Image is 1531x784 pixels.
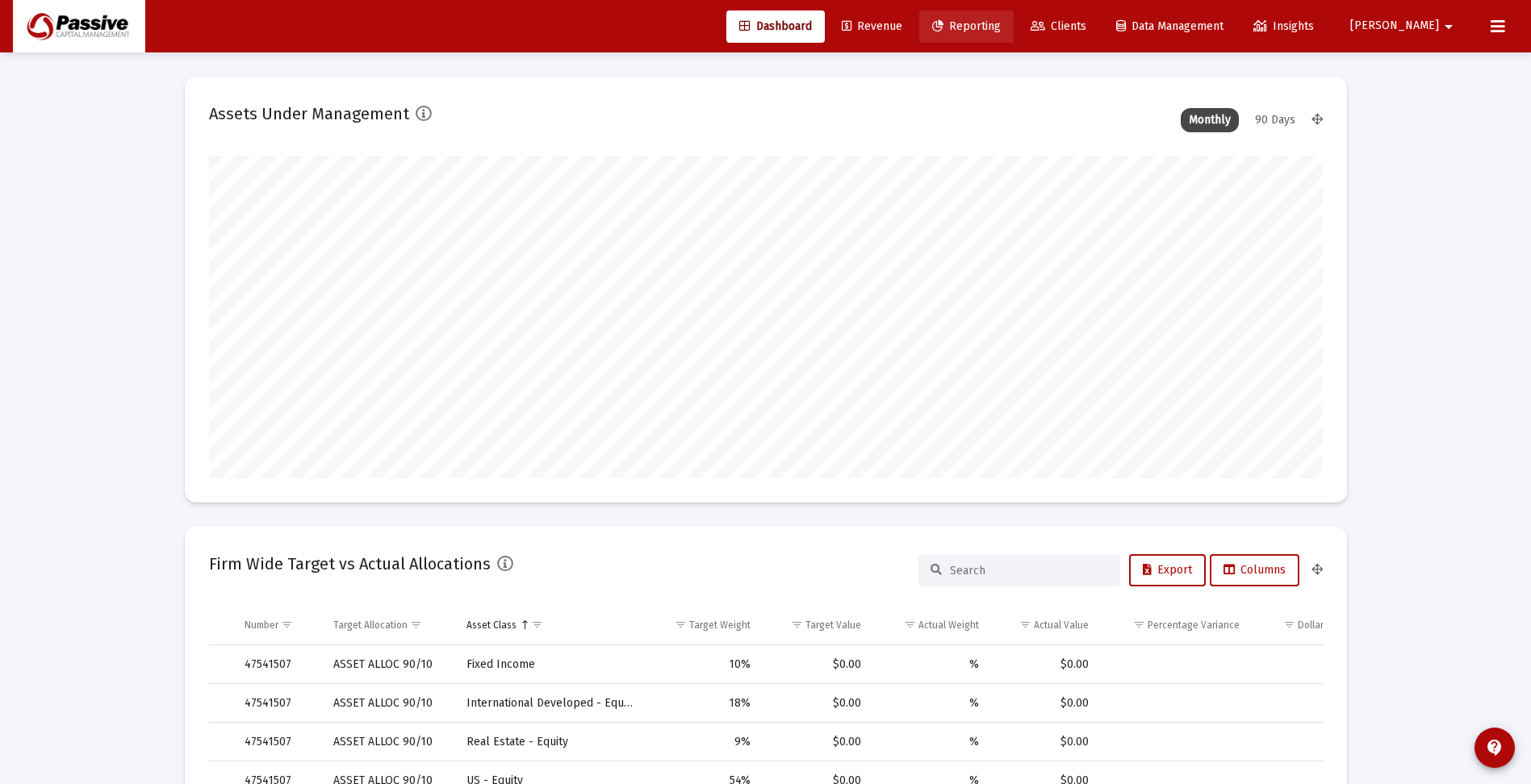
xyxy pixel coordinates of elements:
[1247,108,1303,132] div: 90 Days
[455,684,645,723] td: International Developed - Equity
[656,734,751,750] div: 9%
[884,734,979,750] div: %
[1148,619,1240,632] div: Percentage Variance
[791,619,803,631] span: Show filter options for column 'Target Value'
[1283,619,1295,631] span: Show filter options for column 'Dollar Variance'
[1019,619,1031,631] span: Show filter options for column 'Actual Value'
[1116,19,1224,33] span: Data Management
[884,695,979,711] div: %
[656,695,751,711] div: 18%
[1251,606,1379,644] td: Column Dollar Variance
[675,619,687,631] span: Show filter options for column 'Target Weight'
[689,619,751,632] div: Target Weight
[233,645,322,684] td: 47541507
[1031,19,1086,33] span: Clients
[805,619,861,632] div: Target Value
[209,101,409,127] h2: Assets Under Management
[950,564,1108,578] input: Search
[773,734,860,750] div: $0.00
[1002,657,1090,673] div: $0.00
[829,10,915,43] a: Revenue
[233,723,322,761] td: 47541507
[1210,554,1299,586] button: Columns
[1103,10,1236,43] a: Data Management
[1100,606,1250,644] td: Column Percentage Variance
[322,684,456,723] td: ASSET ALLOC 90/10
[1331,10,1478,42] button: [PERSON_NAME]
[726,10,825,43] a: Dashboard
[245,619,278,632] div: Number
[531,619,543,631] span: Show filter options for column 'Asset Class'
[842,19,902,33] span: Revenue
[233,606,322,644] td: Column Number
[773,657,860,673] div: $0.00
[333,619,408,632] div: Target Allocation
[932,19,1001,33] span: Reporting
[1262,695,1365,711] div: $0.00
[322,645,456,684] td: ASSET ALLOC 90/10
[466,619,517,632] div: Asset Class
[1439,10,1458,43] mat-icon: arrow_drop_down
[919,10,1014,43] a: Reporting
[739,19,812,33] span: Dashboard
[656,657,751,673] div: 10%
[281,619,293,631] span: Show filter options for column 'Number'
[990,606,1101,644] td: Column Actual Value
[1018,10,1099,43] a: Clients
[1262,657,1365,673] div: $0.00
[1224,563,1286,577] span: Columns
[1253,19,1314,33] span: Insights
[322,723,456,761] td: ASSET ALLOC 90/10
[455,723,645,761] td: Real Estate - Equity
[904,619,916,631] span: Show filter options for column 'Actual Weight'
[762,606,872,644] td: Column Target Value
[1181,108,1239,132] div: Monthly
[410,619,422,631] span: Show filter options for column 'Target Allocation'
[1262,734,1365,750] div: $0.00
[1133,619,1145,631] span: Show filter options for column 'Percentage Variance'
[455,645,645,684] td: Fixed Income
[872,606,990,644] td: Column Actual Weight
[1485,738,1504,757] mat-icon: contact_support
[773,695,860,711] div: $0.00
[233,684,322,723] td: 47541507
[918,619,979,632] div: Actual Weight
[1034,619,1089,632] div: Actual Value
[25,10,133,43] img: Dashboard
[209,551,491,577] h2: Firm Wide Target vs Actual Allocations
[322,606,456,644] td: Column Target Allocation
[884,657,979,673] div: %
[455,606,645,644] td: Column Asset Class
[1129,554,1206,586] button: Export
[1143,563,1192,577] span: Export
[1240,10,1327,43] a: Insights
[645,606,762,644] td: Column Target Weight
[1350,19,1439,33] span: [PERSON_NAME]
[1002,734,1090,750] div: $0.00
[1002,695,1090,711] div: $0.00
